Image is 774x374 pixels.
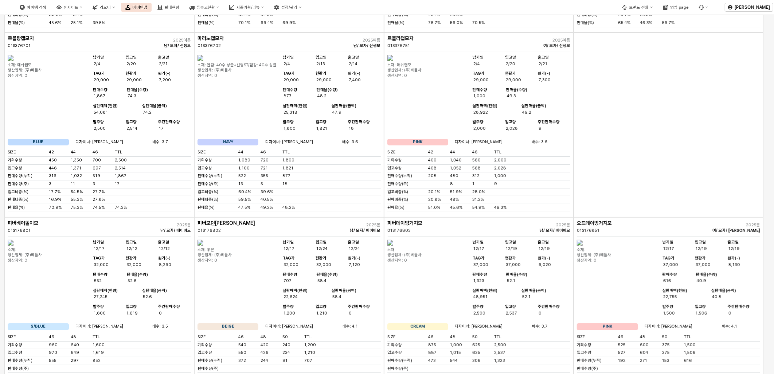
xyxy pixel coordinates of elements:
div: 브랜드 전환 [629,5,649,10]
button: [PERSON_NAME] [725,3,773,12]
button: 아이템맵 [121,3,152,12]
p: [PERSON_NAME] [735,4,770,10]
button: 아이템 검색 [15,3,51,12]
button: 브랜드 전환 [618,3,657,12]
div: 설정/관리 [281,5,297,10]
button: 인사이트 [52,3,87,12]
button: 입출고현황 [185,3,223,12]
div: 아이템 검색 [27,5,46,10]
div: 인사이트 [64,5,78,10]
div: 시즌기획/리뷰 [236,5,260,10]
div: 판매현황 [165,5,179,10]
button: 설정/관리 [270,3,306,12]
div: 입출고현황 [197,5,215,10]
button: 판매현황 [153,3,184,12]
button: 리오더 [88,3,119,12]
div: 영업 page [671,5,689,10]
div: 리오더 [100,5,111,10]
div: 버그 제보 및 기능 개선 요청 [695,3,712,12]
div: 아이템맵 [133,5,147,10]
button: 영업 page [659,3,693,12]
button: 시즌기획/리뷰 [225,3,268,12]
